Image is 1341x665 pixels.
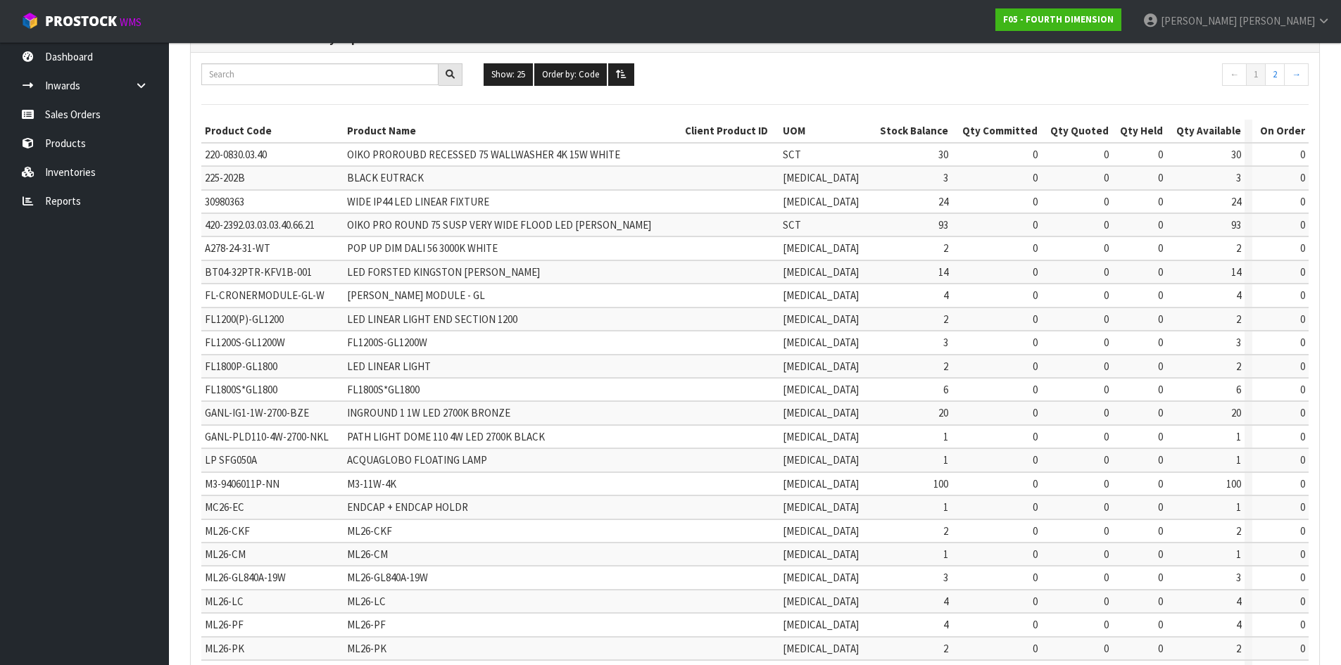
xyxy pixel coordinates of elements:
[347,571,428,584] span: ML26-GL840A-19W
[1239,14,1315,27] span: [PERSON_NAME]
[943,360,948,373] span: 2
[783,148,801,161] span: SCT
[1236,336,1241,349] span: 3
[783,547,859,561] span: [MEDICAL_DATA]
[1158,336,1163,349] span: 0
[347,195,489,208] span: WIDE IP44 LED LINEAR FIXTURE
[1104,289,1109,302] span: 0
[1265,63,1285,86] a: 2
[1104,595,1109,608] span: 0
[1231,218,1241,232] span: 93
[783,360,859,373] span: [MEDICAL_DATA]
[783,312,859,326] span: [MEDICAL_DATA]
[1033,500,1038,514] span: 0
[1158,547,1163,561] span: 0
[943,642,948,655] span: 2
[21,12,39,30] img: cube-alt.png
[943,500,948,514] span: 1
[1226,477,1241,490] span: 100
[1158,524,1163,538] span: 0
[1104,195,1109,208] span: 0
[347,360,431,373] span: LED LINEAR LIGHT
[1033,618,1038,631] span: 0
[1300,148,1305,161] span: 0
[1300,477,1305,490] span: 0
[205,618,244,631] span: ML26-PF
[534,63,607,86] button: Order by: Code
[943,383,948,396] span: 6
[1300,500,1305,514] span: 0
[205,218,315,232] span: 420-2392.03.03.03.40.66.21
[1033,571,1038,584] span: 0
[938,148,948,161] span: 30
[205,524,250,538] span: ML26-CKF
[943,430,948,443] span: 1
[1236,642,1241,655] span: 2
[1300,406,1305,419] span: 0
[1300,312,1305,326] span: 0
[1300,336,1305,349] span: 0
[1236,595,1241,608] span: 4
[943,241,948,255] span: 2
[1033,360,1038,373] span: 0
[783,265,859,279] span: [MEDICAL_DATA]
[1158,453,1163,467] span: 0
[1033,595,1038,608] span: 0
[938,265,948,279] span: 14
[1300,430,1305,443] span: 0
[1033,430,1038,443] span: 0
[1158,171,1163,184] span: 0
[1104,265,1109,279] span: 0
[933,477,948,490] span: 100
[1236,453,1241,467] span: 1
[205,265,312,279] span: BT04-32PTR-KFV1B-001
[201,32,1309,46] h3: Stock On Hand Summary Report
[205,336,285,349] span: FL1200S-GL1200W
[205,547,246,561] span: ML26-CM
[1300,360,1305,373] span: 0
[1104,430,1109,443] span: 0
[943,547,948,561] span: 1
[779,120,869,142] th: UOM
[1104,571,1109,584] span: 0
[1158,406,1163,419] span: 0
[1033,524,1038,538] span: 0
[1158,265,1163,279] span: 0
[1246,63,1266,86] a: 1
[1231,406,1241,419] span: 20
[1300,289,1305,302] span: 0
[1104,500,1109,514] span: 0
[205,171,245,184] span: 225-202B
[1236,571,1241,584] span: 3
[347,265,540,279] span: LED FORSTED KINGSTON [PERSON_NAME]
[1104,547,1109,561] span: 0
[347,500,468,514] span: ENDCAP + ENDCAP HOLDR
[1104,642,1109,655] span: 0
[347,171,424,184] span: BLACK EUTRACK
[347,642,386,655] span: ML26-PK
[1300,642,1305,655] span: 0
[1236,360,1241,373] span: 2
[1300,618,1305,631] span: 0
[943,289,948,302] span: 4
[1158,477,1163,490] span: 0
[205,571,286,584] span: ML26-GL840A-19W
[205,642,244,655] span: ML26-PK
[783,241,859,255] span: [MEDICAL_DATA]
[783,383,859,396] span: [MEDICAL_DATA]
[783,171,859,184] span: [MEDICAL_DATA]
[347,289,485,302] span: [PERSON_NAME] MODULE - GL
[347,336,427,349] span: FL1200S-GL1200W
[1158,642,1163,655] span: 0
[1231,265,1241,279] span: 14
[1033,642,1038,655] span: 0
[1104,336,1109,349] span: 0
[783,218,801,232] span: SCT
[1236,241,1241,255] span: 2
[205,430,329,443] span: GANL-PLD110-4W-2700-NKL
[205,595,244,608] span: ML26-LC
[1033,148,1038,161] span: 0
[1033,547,1038,561] span: 0
[205,406,309,419] span: GANL-IG1-1W-2700-BZE
[1158,289,1163,302] span: 0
